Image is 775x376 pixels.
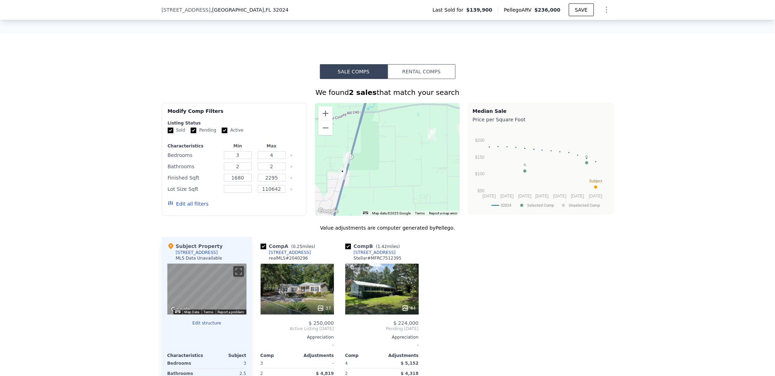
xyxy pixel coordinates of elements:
span: $ 4,318 [401,371,418,376]
div: Map [167,264,246,315]
svg: A chart. [473,125,609,213]
div: Lot Size Sqft [168,184,220,194]
div: Comp [345,353,382,358]
text: [DATE] [571,194,584,199]
text: [DATE] [482,194,496,199]
span: Pellego ARV [504,6,535,13]
button: Toggle fullscreen view [233,266,244,277]
div: Comp A [261,243,318,250]
div: Max [256,143,287,149]
button: Zoom out [318,121,333,135]
span: , [GEOGRAPHIC_DATA] [210,6,288,13]
div: Characteristics [167,353,207,358]
div: Adjustments [297,353,334,358]
div: Median Sale [473,108,609,115]
div: Characteristics [168,143,220,149]
div: Appreciation [261,334,334,340]
a: Report a map error [429,211,458,215]
div: - [261,340,334,350]
div: Bedrooms [167,358,205,368]
button: Clear [290,188,293,191]
label: Pending [191,127,216,133]
img: Google [317,207,340,216]
a: [STREET_ADDRESS] [261,250,311,255]
div: Min [222,143,253,149]
img: Google [169,305,192,315]
div: - [345,340,419,350]
button: Show Options [600,3,614,17]
span: $236,000 [535,7,561,13]
text: $150 [475,155,484,160]
text: [DATE] [589,194,602,199]
strong: 2 sales [349,88,377,97]
span: Active Listing [DATE] [261,326,334,332]
span: ( miles) [288,244,318,249]
a: Open this area in Google Maps (opens a new window) [169,305,192,315]
span: 4 [345,361,348,366]
label: Active [222,127,243,133]
text: Unselected Comp [569,203,600,208]
button: Clear [290,165,293,168]
div: Comp [261,353,297,358]
span: $139,900 [466,6,493,13]
div: We found that match your search [162,87,614,97]
button: Keyboard shortcuts [175,310,180,313]
div: Subject [207,353,246,358]
text: B [585,154,588,159]
div: [STREET_ADDRESS] [354,250,396,255]
div: [STREET_ADDRESS] [269,250,311,255]
button: Map Data [185,310,199,315]
span: Pending [DATE] [345,326,419,332]
div: [STREET_ADDRESS] [176,250,218,255]
text: Selected Comp [527,203,554,208]
span: 0.25 [293,244,303,249]
span: Map data ©2025 Google [372,211,411,215]
div: Modify Comp Filters [168,108,300,120]
div: Street View [167,264,246,315]
text: $50 [477,189,484,194]
text: [DATE] [553,194,566,199]
button: Sale Comps [320,64,388,79]
div: realMLS # 2040296 [269,255,308,261]
span: Last Sold for [433,6,466,13]
text: 32024 [501,203,511,208]
button: Edit structure [167,320,246,326]
span: $ 224,000 [393,320,418,326]
div: Price per Square Foot [473,115,609,125]
div: Finished Sqft [168,173,220,183]
input: Sold [168,128,173,133]
text: A [524,163,526,167]
text: [DATE] [535,194,549,199]
span: , FL 32024 [264,7,288,13]
text: [DATE] [518,194,531,199]
div: 9204 SW State Road 47 [339,168,346,180]
div: Comp B [345,243,403,250]
div: 3 [208,358,246,368]
a: [STREET_ADDRESS] [345,250,396,255]
div: Listing Status [168,120,300,126]
label: Sold [168,127,185,133]
div: - [299,358,334,368]
button: Rental Comps [388,64,455,79]
text: Subject [589,179,602,183]
span: ( miles) [373,244,403,249]
button: Clear [290,154,293,157]
div: Appreciation [345,334,419,340]
span: $ 4,819 [316,371,334,376]
span: [STREET_ADDRESS] [162,6,211,13]
span: $ 250,000 [309,320,334,326]
a: Terms (opens in new tab) [415,211,425,215]
button: Keyboard shortcuts [363,211,368,214]
div: Value adjustments are computer generated by Pellego . [162,224,614,231]
a: Open this area in Google Maps (opens a new window) [317,207,340,216]
div: Adjustments [382,353,419,358]
text: $100 [475,172,484,177]
div: 37 [317,305,331,312]
button: Zoom in [318,107,333,121]
input: Pending [191,128,196,133]
div: 44 [402,305,416,312]
div: Subject Property [167,243,223,250]
text: $200 [475,138,484,143]
button: Clear [290,177,293,180]
button: Edit all filters [168,200,209,207]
